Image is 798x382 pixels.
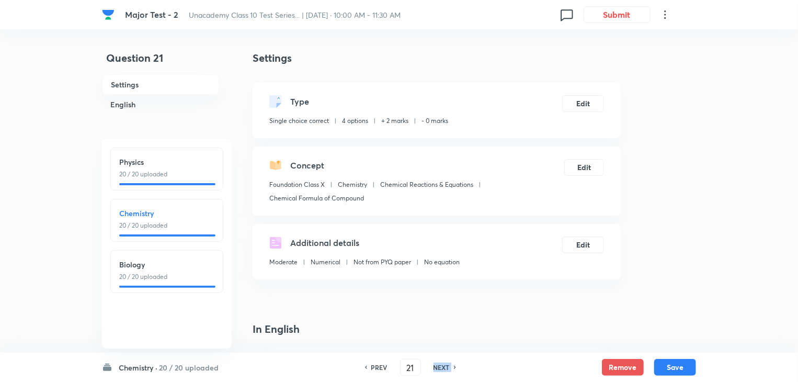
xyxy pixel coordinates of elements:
[253,50,621,66] h4: Settings
[290,159,324,172] h5: Concept
[269,116,329,126] p: Single choice correct
[119,272,214,282] p: 20 / 20 uploaded
[102,95,219,114] h6: English
[102,8,115,21] img: Company Logo
[421,116,448,126] p: - 0 marks
[102,8,117,21] a: Company Logo
[564,159,604,176] button: Edit
[338,180,367,189] p: Chemistry
[354,257,411,267] p: Not from PYQ paper
[290,95,309,108] h5: Type
[602,359,644,376] button: Remove
[119,208,214,219] h6: Chemistry
[654,359,696,376] button: Save
[269,237,282,249] img: questionDetails.svg
[562,237,604,253] button: Edit
[434,363,450,372] h6: NEXT
[269,194,364,203] p: Chemical Formula of Compound
[119,170,214,179] p: 20 / 20 uploaded
[119,259,214,270] h6: Biology
[119,156,214,167] h6: Physics
[159,362,219,373] h6: 20 / 20 uploaded
[381,116,408,126] p: + 2 marks
[269,257,298,267] p: Moderate
[253,321,621,337] h4: In English
[119,362,157,373] h6: Chemistry ·
[311,257,340,267] p: Numerical
[371,363,387,372] h6: PREV
[584,6,651,23] button: Submit
[269,159,282,172] img: questionConcept.svg
[269,180,325,189] p: Foundation Class X
[342,116,368,126] p: 4 options
[102,50,219,74] h4: Question 21
[562,95,604,112] button: Edit
[102,74,219,95] h6: Settings
[119,221,214,230] p: 20 / 20 uploaded
[269,95,282,108] img: questionType.svg
[189,10,401,20] span: Unacademy Class 10 Test Series... | [DATE] · 10:00 AM - 11:30 AM
[290,237,359,249] h5: Additional details
[424,257,460,267] p: No equation
[380,180,473,189] p: Chemical Reactions & Equations
[125,9,178,20] span: Major Test - 2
